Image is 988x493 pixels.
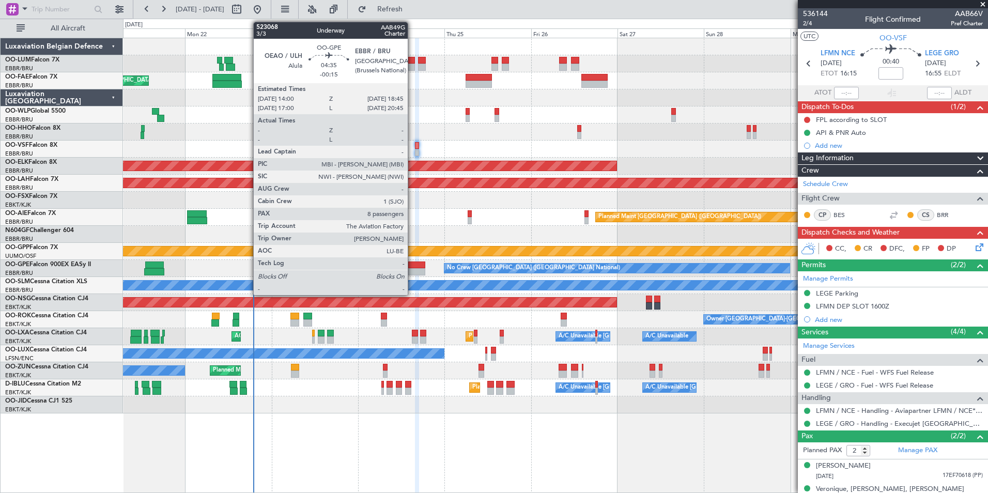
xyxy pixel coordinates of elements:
[944,69,961,79] span: ELDT
[803,8,828,19] span: 536144
[5,227,74,234] a: N604GFChallenger 604
[185,28,271,38] div: Mon 22
[816,419,983,428] a: LEGE / GRO - Handling - Execujet [GEOGRAPHIC_DATA] [PERSON_NAME] / GRO
[598,209,761,225] div: Planned Maint [GEOGRAPHIC_DATA] ([GEOGRAPHIC_DATA])
[5,167,33,175] a: EBBR/BRU
[816,472,833,480] span: [DATE]
[5,125,60,131] a: OO-HHOFalcon 8X
[5,389,31,396] a: EBKT/KJK
[925,49,959,59] span: LEGE GRO
[5,320,31,328] a: EBKT/KJK
[814,88,831,98] span: ATOT
[951,326,966,337] span: (4/4)
[5,261,29,268] span: OO-GPE
[5,210,56,217] a: OO-AIEFalcon 7X
[617,28,704,38] div: Sat 27
[801,430,813,442] span: Pax
[5,74,29,80] span: OO-FAE
[801,152,854,164] span: Leg Information
[816,115,887,124] div: FPL according to SLOT
[5,142,29,148] span: OO-VSF
[951,8,983,19] span: AAB66V
[368,6,412,13] span: Refresh
[176,5,224,14] span: [DATE] - [DATE]
[5,279,30,285] span: OO-SLM
[815,315,983,324] div: Add new
[5,159,57,165] a: OO-ELKFalcon 8X
[883,57,899,67] span: 00:40
[5,201,31,209] a: EBKT/KJK
[5,193,29,199] span: OO-FSX
[816,461,871,471] div: [PERSON_NAME]
[5,296,31,302] span: OO-NSG
[5,65,33,72] a: EBBR/BRU
[5,235,33,243] a: EBBR/BRU
[5,125,32,131] span: OO-HHO
[5,184,33,192] a: EBBR/BRU
[5,176,30,182] span: OO-LAH
[898,445,937,456] a: Manage PAX
[951,430,966,441] span: (2/2)
[816,368,934,377] a: LFMN / NCE - Fuel - WFS Fuel Release
[5,108,30,114] span: OO-WLP
[5,210,27,217] span: OO-AIE
[5,57,31,63] span: OO-LUM
[821,69,838,79] span: ETOT
[879,33,907,43] span: OO-VSF
[5,193,57,199] a: OO-FSXFalcon 7X
[5,82,33,89] a: EBBR/BRU
[951,101,966,112] span: (1/2)
[353,1,415,18] button: Refresh
[5,381,81,387] a: D-IBLUCessna Citation M2
[5,303,31,311] a: EBKT/KJK
[358,28,444,38] div: Wed 24
[444,28,531,38] div: Thu 25
[5,261,91,268] a: OO-GPEFalcon 900EX EASy II
[835,244,846,254] span: CC,
[865,14,921,25] div: Flight Confirmed
[27,25,109,32] span: All Aircraft
[917,209,934,221] div: CS
[801,259,826,271] span: Permits
[5,244,29,251] span: OO-GPP
[863,244,872,254] span: CR
[951,19,983,28] span: Pref Charter
[5,74,57,80] a: OO-FAEFalcon 7X
[925,58,946,69] span: [DATE]
[5,133,33,141] a: EBBR/BRU
[5,330,29,336] span: OO-LXA
[469,329,589,344] div: Planned Maint Kortrijk-[GEOGRAPHIC_DATA]
[5,227,29,234] span: N604GF
[801,193,840,205] span: Flight Crew
[833,210,857,220] a: BES
[559,329,751,344] div: A/C Unavailable [GEOGRAPHIC_DATA] ([GEOGRAPHIC_DATA] National)
[801,327,828,338] span: Services
[801,354,815,366] span: Fuel
[947,244,956,254] span: DP
[5,347,29,353] span: OO-LUX
[54,73,241,88] div: Planned Maint [GEOGRAPHIC_DATA] ([GEOGRAPHIC_DATA] National)
[447,260,620,276] div: No Crew [GEOGRAPHIC_DATA] ([GEOGRAPHIC_DATA] National)
[5,296,88,302] a: OO-NSGCessna Citation CJ4
[645,380,810,395] div: A/C Unavailable [GEOGRAPHIC_DATA]-[GEOGRAPHIC_DATA]
[801,392,831,404] span: Handling
[803,274,853,284] a: Manage Permits
[814,209,831,221] div: CP
[803,445,842,456] label: Planned PAX
[11,20,112,37] button: All Aircraft
[800,32,819,41] button: UTC
[5,116,33,124] a: EBBR/BRU
[801,101,854,113] span: Dispatch To-Dos
[5,150,33,158] a: EBBR/BRU
[834,87,859,99] input: --:--
[954,88,971,98] span: ALDT
[235,329,347,344] div: AOG Maint Kortrijk-[GEOGRAPHIC_DATA]
[5,176,58,182] a: OO-LAHFalcon 7X
[889,244,905,254] span: DFC,
[5,381,25,387] span: D-IBLU
[816,406,983,415] a: LFMN / NCE - Handling - Aviapartner LFMN / NCE*****MY HANDLING****
[125,21,143,29] div: [DATE]
[5,286,33,294] a: EBBR/BRU
[816,302,889,311] div: LFMN DEP SLOT 1600Z
[99,28,185,38] div: Sun 21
